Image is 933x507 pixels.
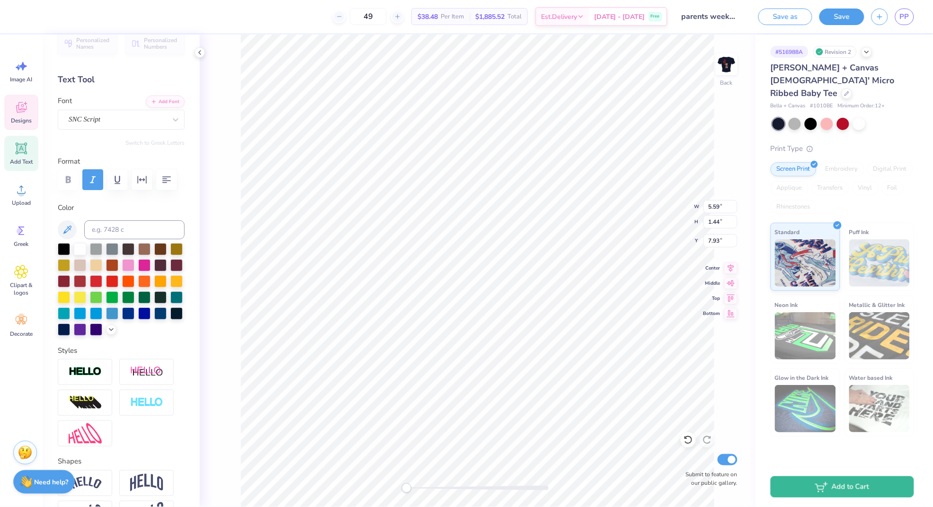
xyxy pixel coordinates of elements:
span: Decorate [10,330,33,338]
label: Submit to feature on our public gallery. [681,470,738,487]
img: Shadow [130,366,163,378]
button: Switch to Greek Letters [125,139,185,147]
img: Free Distort [69,423,102,444]
label: Format [58,156,185,167]
img: Negative Space [130,397,163,408]
span: Personalized Numbers [144,37,179,50]
button: Save [819,9,864,25]
strong: Need help? [35,478,69,487]
span: $38.48 [418,12,438,22]
span: Bella + Canvas [771,102,806,110]
span: Clipart & logos [6,281,37,297]
img: Metallic & Glitter Ink [849,312,910,359]
span: $1,885.52 [475,12,505,22]
span: [PERSON_NAME] + Canvas [DEMOGRAPHIC_DATA]' Micro Ribbed Baby Tee [771,62,895,99]
span: Free [651,13,660,20]
div: Vinyl [852,181,879,195]
input: – – [350,8,387,25]
div: Text Tool [58,73,185,86]
label: Color [58,202,185,213]
span: Per Item [441,12,464,22]
button: Personalized Numbers [125,33,185,54]
div: Applique [771,181,809,195]
span: Neon Ink [775,300,798,310]
img: Arch [130,474,163,492]
span: Puff Ink [849,227,869,237]
div: Accessibility label [402,483,411,493]
span: Standard [775,227,800,237]
div: Digital Print [867,162,913,176]
img: Water based Ink [849,385,910,432]
input: e.g. 7428 c [84,220,185,239]
span: Image AI [10,76,33,83]
span: Glow in the Dark Ink [775,373,829,383]
span: Minimum Order: 12 + [838,102,885,110]
label: Font [58,96,72,106]
span: Total [507,12,522,22]
span: Designs [11,117,32,124]
img: Arc [69,477,102,490]
span: Personalized Names [76,37,111,50]
div: Back [720,79,733,87]
div: Rhinestones [771,200,817,214]
a: PP [895,9,914,25]
div: Foil [881,181,904,195]
span: Metallic & Glitter Ink [849,300,905,310]
div: # 516988A [771,46,809,58]
button: Personalized Names [58,33,117,54]
span: Middle [703,280,720,287]
img: Glow in the Dark Ink [775,385,836,432]
img: Back [717,55,736,74]
label: Shapes [58,456,81,467]
label: Styles [58,345,77,356]
span: Bottom [703,310,720,317]
div: Transfers [811,181,849,195]
span: Center [703,264,720,272]
button: Save as [758,9,812,25]
img: Puff Ink [849,239,910,287]
span: Greek [14,240,29,248]
div: Print Type [771,143,914,154]
img: Standard [775,239,836,287]
img: 3D Illusion [69,395,102,411]
span: PP [900,11,909,22]
span: Add Text [10,158,33,166]
div: Embroidery [819,162,864,176]
span: # 1010BE [810,102,833,110]
div: Screen Print [771,162,817,176]
span: Upload [12,199,31,207]
button: Add Font [146,96,185,108]
span: Est. Delivery [541,12,577,22]
img: Stroke [69,367,102,377]
span: Water based Ink [849,373,893,383]
input: Untitled Design [675,7,744,26]
img: Neon Ink [775,312,836,359]
button: Add to Cart [771,476,914,498]
div: Revision 2 [813,46,857,58]
span: Top [703,295,720,302]
span: [DATE] - [DATE] [594,12,645,22]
